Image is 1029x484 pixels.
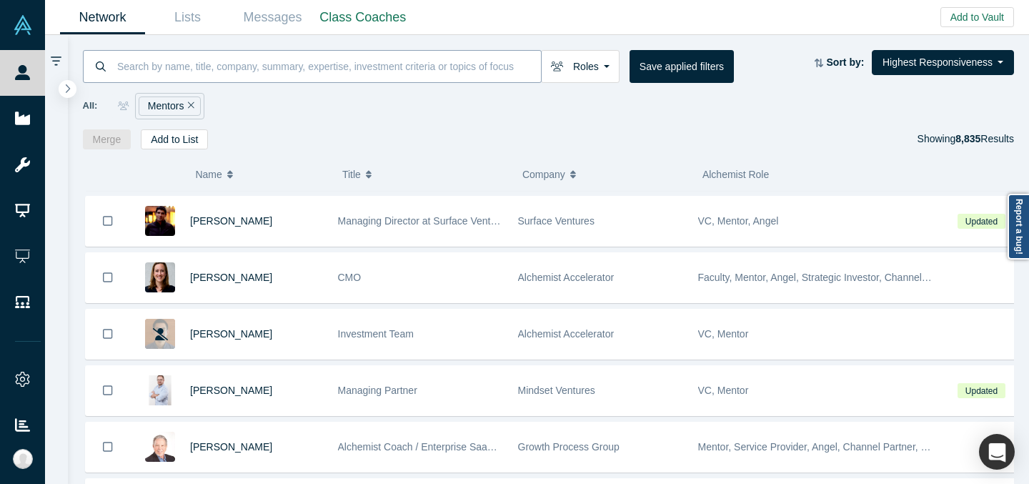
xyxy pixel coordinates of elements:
[918,129,1014,149] div: Showing
[145,262,175,292] img: Devon Crews's Profile Image
[872,50,1014,75] button: Highest Responsiveness
[13,449,33,469] img: Ally Hoang's Account
[702,169,769,180] span: Alchemist Role
[940,7,1014,27] button: Add to Vault
[1008,194,1029,260] a: Report a bug!
[190,385,272,396] a: [PERSON_NAME]
[83,129,131,149] button: Merge
[230,1,315,34] a: Messages
[145,375,175,405] img: Daniel Ibri's Profile Image
[698,385,749,396] span: VC, Mentor
[86,366,130,415] button: Bookmark
[518,385,595,396] span: Mindset Ventures
[139,97,201,116] div: Mentors
[116,49,541,83] input: Search by name, title, company, summary, expertise, investment criteria or topics of focus
[195,159,327,189] button: Name
[518,272,615,283] span: Alchemist Accelerator
[338,328,414,340] span: Investment Team
[145,1,230,34] a: Lists
[190,215,272,227] a: [PERSON_NAME]
[145,206,175,236] img: Gyan Kapur's Profile Image
[955,133,1014,144] span: Results
[338,441,676,453] span: Alchemist Coach / Enterprise SaaS & Ai Subscription Model Thought Leader
[958,214,1005,229] span: Updated
[955,133,980,144] strong: 8,835
[86,423,130,472] button: Bookmark
[315,1,411,34] a: Class Coaches
[190,272,272,283] a: [PERSON_NAME]
[141,129,208,149] button: Add to List
[518,328,615,340] span: Alchemist Accelerator
[145,432,175,462] img: Chuck DeVita's Profile Image
[958,383,1005,398] span: Updated
[86,310,130,359] button: Bookmark
[342,159,361,189] span: Title
[83,99,98,113] span: All:
[522,159,687,189] button: Company
[190,441,272,453] a: [PERSON_NAME]
[630,50,734,83] button: Save applied filters
[13,15,33,35] img: Alchemist Vault Logo
[86,197,130,246] button: Bookmark
[86,253,130,302] button: Bookmark
[338,385,417,396] span: Managing Partner
[698,328,749,340] span: VC, Mentor
[342,159,507,189] button: Title
[190,328,272,340] a: [PERSON_NAME]
[698,215,779,227] span: VC, Mentor, Angel
[338,272,362,283] span: CMO
[338,215,510,227] span: Managing Director at Surface Ventures
[518,441,620,453] span: Growth Process Group
[522,159,565,189] span: Company
[60,1,145,34] a: Network
[195,159,222,189] span: Name
[541,50,620,83] button: Roles
[827,56,865,68] strong: Sort by:
[518,215,595,227] span: Surface Ventures
[184,98,194,114] button: Remove Filter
